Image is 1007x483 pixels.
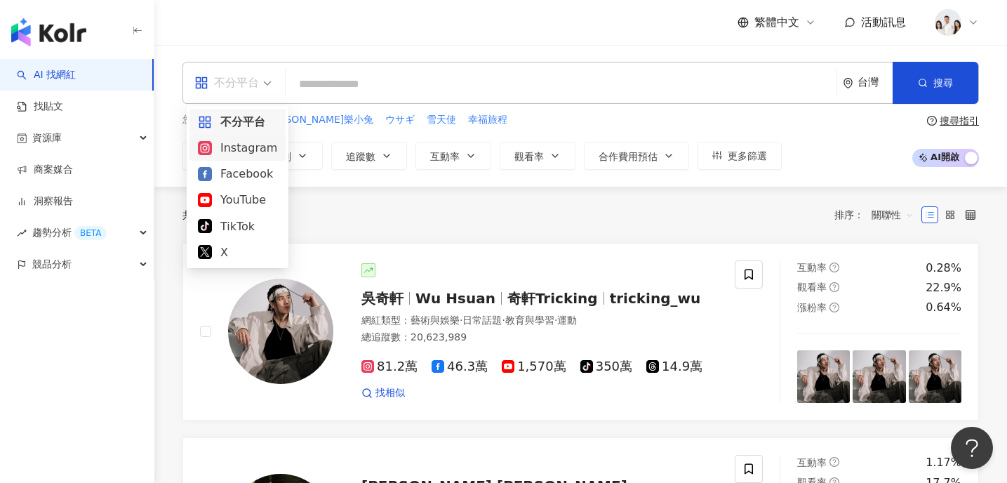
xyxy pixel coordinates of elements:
span: 追蹤數 [346,151,375,162]
button: 類型 [182,142,248,170]
span: 350萬 [580,359,632,374]
img: logo [11,18,86,46]
span: 運動 [557,315,577,326]
div: 台灣 [858,77,893,88]
span: question-circle [829,263,839,272]
a: 找貼文 [17,100,63,114]
button: 觀看率 [500,142,575,170]
span: 吳奇軒 [361,290,404,307]
div: BETA [74,226,107,240]
span: 互動率 [797,262,827,273]
span: · [554,315,557,326]
span: 46.3萬 [432,359,488,374]
button: 雪天使 [426,112,457,128]
span: rise [17,228,27,238]
div: X [198,244,277,261]
span: 漲粉率 [797,302,827,313]
button: [PERSON_NAME]樂小兔 [262,112,374,128]
div: Facebook [198,165,277,183]
span: 觀看率 [514,151,544,162]
span: question-circle [829,457,839,467]
div: 不分平台 [194,72,259,94]
span: 繁體中文 [754,15,799,30]
span: 81.2萬 [361,359,418,374]
span: 教育與學習 [505,315,554,326]
button: 幸福旅程 [467,112,508,128]
span: 找相似 [375,386,405,400]
div: 搜尋指引 [940,115,979,126]
span: 奇軒Tricking [507,290,598,307]
img: post-image [909,350,961,403]
div: YouTube [198,191,277,209]
span: 關聯性 [872,204,914,226]
button: 更多篩選 [698,142,782,170]
span: 合作費用預估 [599,151,658,162]
div: 22.9% [926,280,961,296]
span: environment [843,78,853,88]
span: 14.9萬 [646,359,702,374]
div: 0.64% [926,300,961,315]
div: 不分平台 [198,113,277,131]
button: ウサギ [385,112,415,128]
span: 幸福旅程 [468,113,507,127]
button: 追蹤數 [331,142,407,170]
div: 1.17% [926,455,961,470]
span: [PERSON_NAME]樂小兔 [262,113,373,127]
span: 搜尋 [933,77,953,88]
button: 性別 [257,142,323,170]
div: 網紅類型 ： [361,314,718,328]
span: Wu Hsuan [415,290,495,307]
span: · [460,315,462,326]
div: 0.28% [926,260,961,276]
img: post-image [797,350,850,403]
span: 觀看率 [797,282,827,293]
span: appstore [194,76,208,90]
a: 洞察報告 [17,194,73,209]
img: 20231221_NR_1399_Small.jpg [935,9,961,36]
span: appstore [198,115,212,129]
iframe: Help Scout Beacon - Open [951,427,993,469]
div: 共 筆 [182,209,248,220]
button: 搜尋 [893,62,978,104]
div: TikTok [198,218,277,235]
span: 更多篩選 [728,150,767,161]
span: 雪天使 [427,113,456,127]
span: 日常話題 [462,315,502,326]
span: 互動率 [797,457,827,468]
span: question-circle [927,116,937,126]
span: question-circle [829,303,839,312]
span: tricking_wu [610,290,701,307]
span: 趨勢分析 [32,217,107,249]
span: · [502,315,505,326]
span: 您可能感興趣： [182,113,251,127]
a: KOL Avatar吳奇軒Wu Hsuan奇軒Trickingtricking_wu網紅類型：藝術與娛樂·日常話題·教育與學習·運動總追蹤數：20,623,98981.2萬46.3萬1,570萬... [182,243,979,421]
span: 資源庫 [32,122,62,154]
button: 合作費用預估 [584,142,689,170]
span: 藝術與娛樂 [411,315,460,326]
img: post-image [853,350,905,403]
div: Instagram [198,139,277,157]
span: 互動率 [430,151,460,162]
div: 排序： [834,204,921,226]
div: 總追蹤數 ： 20,623,989 [361,331,718,345]
a: 商案媒合 [17,163,73,177]
span: ウサギ [385,113,415,127]
img: KOL Avatar [228,279,333,384]
span: 競品分析 [32,249,72,280]
a: 找相似 [361,386,405,400]
button: 互動率 [415,142,491,170]
a: searchAI 找網紅 [17,68,76,82]
span: 1,570萬 [502,359,566,374]
span: 活動訊息 [861,15,906,29]
span: question-circle [829,282,839,292]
